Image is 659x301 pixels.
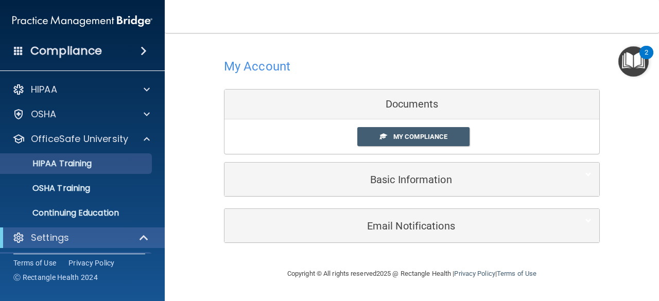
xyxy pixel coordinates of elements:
[68,258,115,268] a: Privacy Policy
[7,158,92,169] p: HIPAA Training
[31,133,128,145] p: OfficeSafe University
[12,232,149,244] a: Settings
[232,174,560,185] h5: Basic Information
[454,270,495,277] a: Privacy Policy
[12,133,150,145] a: OfficeSafe University
[7,183,90,193] p: OSHA Training
[12,83,150,96] a: HIPAA
[224,60,290,73] h4: My Account
[31,108,57,120] p: OSHA
[232,168,592,191] a: Basic Information
[12,108,150,120] a: OSHA
[30,44,102,58] h4: Compliance
[232,214,592,237] a: Email Notifications
[645,52,648,66] div: 2
[393,133,447,140] span: My Compliance
[31,232,69,244] p: Settings
[13,258,56,268] a: Terms of Use
[618,46,649,77] button: Open Resource Center, 2 new notifications
[13,272,98,282] span: Ⓒ Rectangle Health 2024
[12,11,152,31] img: PMB logo
[497,270,536,277] a: Terms of Use
[31,83,57,96] p: HIPAA
[232,220,560,232] h5: Email Notifications
[224,90,599,119] div: Documents
[224,257,600,290] div: Copyright © All rights reserved 2025 @ Rectangle Health | |
[7,208,147,218] p: Continuing Education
